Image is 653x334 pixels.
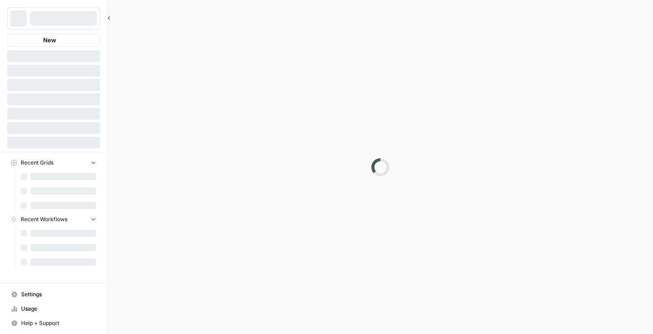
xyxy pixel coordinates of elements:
button: Help + Support [7,316,100,330]
a: Usage [7,302,100,316]
a: Settings [7,287,100,302]
span: Settings [21,290,96,298]
button: New [7,33,100,47]
span: Usage [21,305,96,313]
button: Recent Grids [7,156,100,169]
span: Recent Grids [21,159,53,167]
span: Recent Workflows [21,215,67,223]
span: Help + Support [21,319,96,327]
button: Recent Workflows [7,213,100,226]
span: New [43,36,56,45]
